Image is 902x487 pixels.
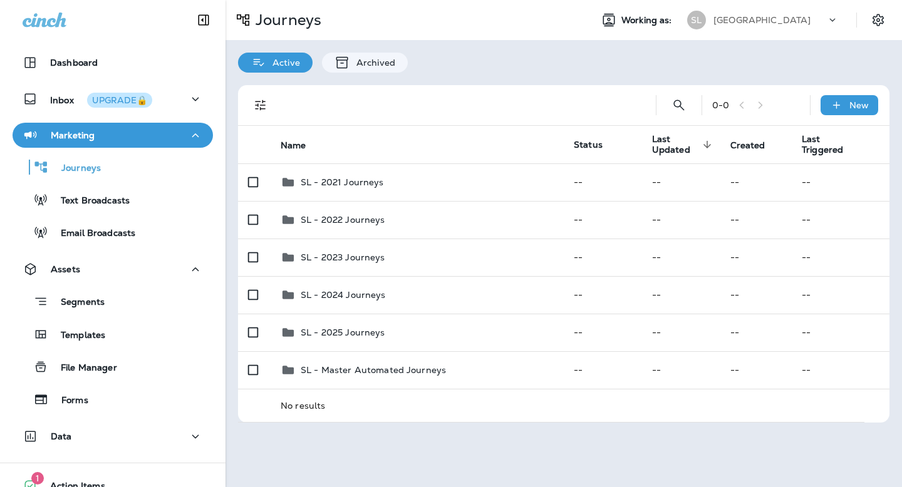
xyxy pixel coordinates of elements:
td: -- [720,201,792,238]
button: UPGRADE🔒 [87,93,152,108]
p: File Manager [48,362,117,374]
td: -- [792,314,889,351]
td: -- [720,351,792,389]
span: Status [574,139,603,150]
span: Created [730,140,782,151]
span: Name [281,140,306,151]
td: -- [642,351,720,389]
span: Last Triggered [802,134,859,155]
button: Journeys [13,154,213,180]
button: Dashboard [13,50,213,75]
td: -- [792,276,889,314]
p: Active [266,58,300,68]
button: InboxUPGRADE🔒 [13,86,213,111]
p: SL - 2025 Journeys [301,327,385,337]
button: Segments [13,288,213,315]
td: -- [720,314,792,351]
button: Templates [13,321,213,347]
td: -- [642,276,720,314]
td: -- [720,163,792,201]
button: Email Broadcasts [13,219,213,245]
p: Segments [48,297,105,309]
p: SL - 2023 Journeys [301,252,385,262]
td: -- [564,276,642,314]
td: -- [720,238,792,276]
button: File Manager [13,354,213,380]
p: Assets [51,264,80,274]
td: -- [642,163,720,201]
span: Last Updated [652,134,715,155]
span: Last Triggered [802,134,843,155]
p: Marketing [51,130,95,140]
td: -- [564,314,642,351]
td: -- [564,238,642,276]
td: -- [564,201,642,238]
p: Forms [49,395,88,407]
button: Data [13,424,213,449]
td: -- [564,351,642,389]
p: SL - 2022 Journeys [301,215,385,225]
button: Forms [13,386,213,413]
td: -- [642,314,720,351]
span: Working as: [621,15,675,26]
p: Data [51,431,72,441]
button: Settings [867,9,889,31]
p: SL - 2024 Journeys [301,290,386,300]
button: Filters [248,93,273,118]
p: [GEOGRAPHIC_DATA] [713,15,811,25]
td: -- [642,238,720,276]
td: -- [720,276,792,314]
p: SL - Master Automated Journeys [301,365,446,375]
p: Inbox [50,93,152,106]
p: Templates [48,330,105,342]
button: Text Broadcasts [13,187,213,213]
td: -- [792,201,889,238]
button: Search Journeys [666,93,692,118]
div: 0 - 0 [712,100,729,110]
p: Archived [350,58,395,68]
td: No results [271,389,864,422]
button: Marketing [13,123,213,148]
button: Assets [13,257,213,282]
td: -- [564,163,642,201]
p: Text Broadcasts [48,195,130,207]
div: UPGRADE🔒 [92,96,147,105]
div: SL [687,11,706,29]
button: Collapse Sidebar [186,8,221,33]
span: Name [281,140,323,151]
p: Journeys [251,11,321,29]
p: New [849,100,869,110]
span: Created [730,140,765,151]
span: Last Updated [652,134,699,155]
td: -- [792,163,889,201]
p: Dashboard [50,58,98,68]
p: Email Broadcasts [48,228,135,240]
span: 1 [31,472,44,484]
p: SL - 2021 Journeys [301,177,384,187]
td: -- [792,238,889,276]
td: -- [792,351,889,389]
p: Journeys [49,163,101,175]
td: -- [642,201,720,238]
